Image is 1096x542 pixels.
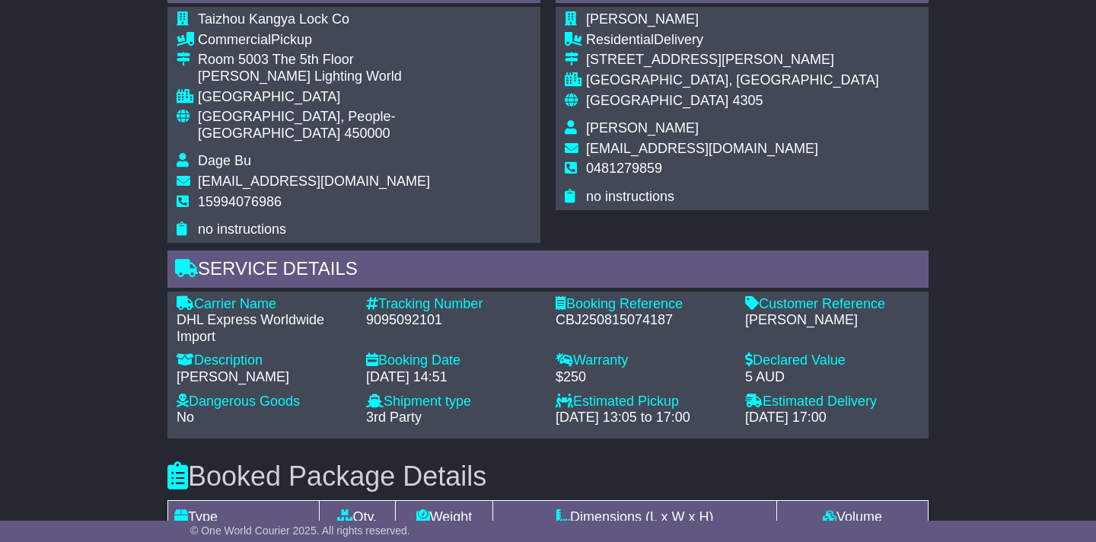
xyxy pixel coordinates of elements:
[366,410,422,425] span: 3rd Party
[177,352,351,369] div: Description
[190,524,410,537] span: © One World Courier 2025. All rights reserved.
[366,369,540,386] div: [DATE] 14:51
[198,89,531,106] div: [GEOGRAPHIC_DATA]
[366,312,540,329] div: 9095092101
[586,161,662,176] span: 0481279859
[198,222,286,237] span: no instructions
[586,141,818,156] span: [EMAIL_ADDRESS][DOMAIN_NAME]
[586,72,879,89] div: [GEOGRAPHIC_DATA], [GEOGRAPHIC_DATA]
[745,312,919,329] div: [PERSON_NAME]
[177,296,351,313] div: Carrier Name
[198,109,395,141] span: [GEOGRAPHIC_DATA], People-[GEOGRAPHIC_DATA]
[745,296,919,313] div: Customer Reference
[745,410,919,426] div: [DATE] 17:00
[586,32,654,47] span: Residential
[745,352,919,369] div: Declared Value
[198,194,282,209] span: 15994076986
[167,461,929,492] h3: Booked Package Details
[198,69,531,85] div: [PERSON_NAME] Lighting World
[366,352,540,369] div: Booking Date
[198,52,531,69] div: Room 5003 The 5th Floor
[198,174,430,189] span: [EMAIL_ADDRESS][DOMAIN_NAME]
[556,410,730,426] div: [DATE] 13:05 to 17:00
[320,501,396,534] td: Qty.
[556,394,730,410] div: Estimated Pickup
[177,369,351,386] div: [PERSON_NAME]
[344,126,390,141] span: 450000
[556,312,730,329] div: CBJ250815074187
[366,296,540,313] div: Tracking Number
[177,394,351,410] div: Dangerous Goods
[732,93,763,108] span: 4305
[556,296,730,313] div: Booking Reference
[395,501,493,534] td: Weight
[586,11,699,27] span: [PERSON_NAME]
[776,501,928,534] td: Volume
[167,250,929,292] div: Service Details
[586,93,728,108] span: [GEOGRAPHIC_DATA]
[493,501,776,534] td: Dimensions (L x W x H)
[198,153,251,168] span: Dage Bu
[745,394,919,410] div: Estimated Delivery
[556,369,730,386] div: $250
[168,501,320,534] td: Type
[556,352,730,369] div: Warranty
[586,52,879,69] div: [STREET_ADDRESS][PERSON_NAME]
[745,369,919,386] div: 5 AUD
[177,410,194,425] span: No
[198,11,349,27] span: Taizhou Kangya Lock Co
[198,32,271,47] span: Commercial
[177,312,351,345] div: DHL Express Worldwide Import
[198,32,531,49] div: Pickup
[586,32,879,49] div: Delivery
[586,120,699,135] span: [PERSON_NAME]
[586,189,674,204] span: no instructions
[366,394,540,410] div: Shipment type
